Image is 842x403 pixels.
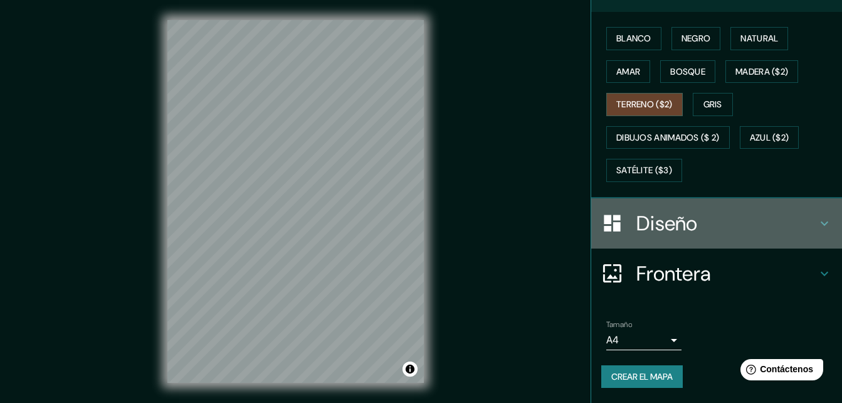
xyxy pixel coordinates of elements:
[606,126,730,149] button: Dibujos animados ($ 2)
[606,319,632,330] label: Tamaño
[606,159,682,182] button: Satélite ($3)
[636,211,817,236] h4: Diseño
[616,31,651,46] font: Blanco
[730,354,828,389] iframe: Help widget launcher
[693,93,733,116] button: Gris
[611,369,673,385] font: Crear el mapa
[616,97,673,112] font: Terreno ($2)
[606,93,683,116] button: Terreno ($2)
[591,198,842,249] div: Diseño
[725,60,798,83] button: Madera ($2)
[601,365,683,389] button: Crear el mapa
[703,97,722,112] font: Gris
[660,60,715,83] button: Bosque
[740,31,778,46] font: Natural
[606,27,661,50] button: Blanco
[591,249,842,299] div: Frontera
[606,330,681,350] div: A4
[730,27,788,50] button: Natural
[670,64,705,80] font: Bosque
[740,126,799,149] button: Azul ($2)
[636,261,817,286] h4: Frontera
[616,64,640,80] font: Amar
[616,163,672,178] font: Satélite ($3)
[681,31,711,46] font: Negro
[750,130,789,146] font: Azul ($2)
[403,362,418,377] button: Alternar atribución
[735,64,788,80] font: Madera ($2)
[167,20,424,383] canvas: Mapa
[671,27,721,50] button: Negro
[616,130,720,146] font: Dibujos animados ($ 2)
[606,60,650,83] button: Amar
